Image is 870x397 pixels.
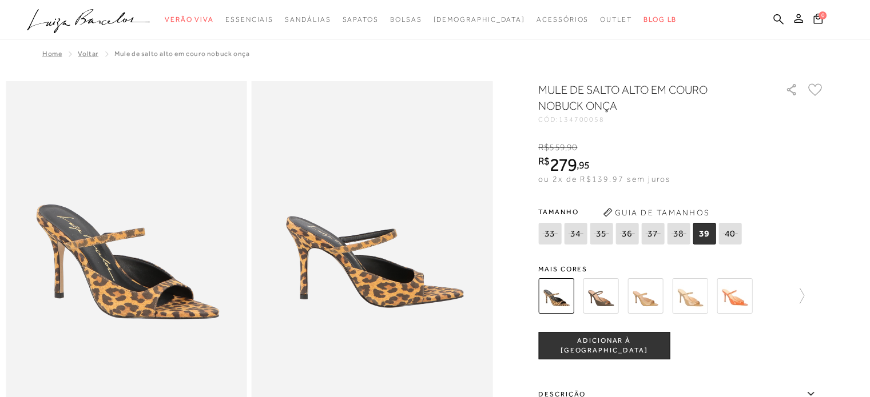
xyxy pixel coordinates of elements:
[114,50,249,58] span: MULE DE SALTO ALTO EM COURO NOBUCK ONÇA
[641,223,664,244] span: 37
[225,15,273,23] span: Essenciais
[567,142,577,153] span: 90
[577,160,590,170] i: ,
[538,174,670,183] span: ou 2x de R$139,97 sem juros
[285,15,331,23] span: Sandálias
[538,116,767,123] div: CÓD:
[627,278,663,314] img: MULE DE SALTO ALTO EM COURO VERNIZ AREIA
[559,115,605,123] span: 134700058
[693,223,716,244] span: 39
[643,9,677,30] a: BLOG LB
[538,82,753,114] h1: MULE DE SALTO ALTO EM COURO NOBUCK ONÇA
[433,9,525,30] a: noSubCategoriesText
[717,278,752,314] img: MULE DE SALTO ALTO EM COURO VERNIZ LARANJA SUNSET
[342,15,378,23] span: Sapatos
[537,15,589,23] span: Acessórios
[600,9,632,30] a: categoryNavScreenReaderText
[600,15,632,23] span: Outlet
[564,223,587,244] span: 34
[538,266,824,272] span: Mais cores
[390,9,422,30] a: categoryNavScreenReaderText
[165,9,214,30] a: categoryNavScreenReaderText
[539,336,669,356] span: ADICIONAR À [GEOGRAPHIC_DATA]
[538,332,670,359] button: ADICIONAR À [GEOGRAPHIC_DATA]
[615,223,638,244] span: 36
[590,223,613,244] span: 35
[810,13,826,28] button: 0
[78,50,98,58] a: Voltar
[579,159,590,171] span: 95
[718,223,741,244] span: 40
[538,203,744,220] span: Tamanho
[538,278,574,314] img: MULE DE SALTO ALTO EM COURO NOBUCK ONÇA
[342,9,378,30] a: categoryNavScreenReaderText
[550,154,577,175] span: 279
[538,142,549,153] i: R$
[390,15,422,23] span: Bolsas
[599,203,713,222] button: Guia de Tamanhos
[538,223,561,244] span: 33
[538,156,550,166] i: R$
[819,11,827,19] span: 0
[225,9,273,30] a: categoryNavScreenReaderText
[667,223,690,244] span: 38
[672,278,708,314] img: MULE DE SALTO ALTO EM COURO VERNIZ BEGE ARGILA
[433,15,525,23] span: [DEMOGRAPHIC_DATA]
[643,15,677,23] span: BLOG LB
[583,278,618,314] img: MULE DE SALTO ALTO EM COURO VERDE TOMILHO
[537,9,589,30] a: categoryNavScreenReaderText
[565,142,578,153] i: ,
[42,50,62,58] a: Home
[549,142,565,153] span: 559
[165,15,214,23] span: Verão Viva
[285,9,331,30] a: categoryNavScreenReaderText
